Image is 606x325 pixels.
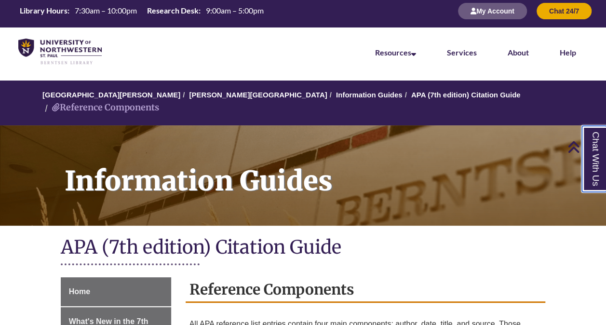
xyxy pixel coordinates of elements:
a: Help [560,48,576,57]
a: [PERSON_NAME][GEOGRAPHIC_DATA] [189,91,327,99]
a: Resources [375,48,416,57]
a: [GEOGRAPHIC_DATA][PERSON_NAME] [42,91,180,99]
table: Hours Today [16,5,268,16]
span: Home [69,287,90,296]
span: 7:30am – 10:00pm [75,6,137,15]
a: Services [447,48,477,57]
h2: Reference Components [186,277,546,303]
h1: APA (7th edition) Citation Guide [61,235,546,261]
a: Hours Today [16,5,268,17]
a: APA (7th edition) Citation Guide [411,91,521,99]
span: 9:00am – 5:00pm [206,6,264,15]
a: Information Guides [336,91,403,99]
th: Research Desk: [143,5,202,16]
th: Library Hours: [16,5,71,16]
a: Chat 24/7 [537,7,592,15]
img: UNWSP Library Logo [18,39,102,65]
button: My Account [458,3,527,19]
a: Back to Top [567,140,604,153]
button: Chat 24/7 [537,3,592,19]
li: Reference Components [42,101,159,115]
h1: Information Guides [54,125,606,213]
a: My Account [458,7,527,15]
a: Home [61,277,171,306]
a: About [508,48,529,57]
